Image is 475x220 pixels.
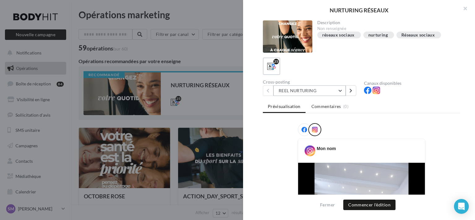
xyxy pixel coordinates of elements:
div: Description [317,20,456,25]
div: Mon nom [317,145,336,152]
div: réseaux sociaux [322,33,355,37]
button: Commencer l'édition [343,200,396,210]
div: Réseaux sociaux [401,33,435,37]
span: Commentaires [311,103,341,110]
div: NURTURING RÉSEAUX [253,7,465,13]
div: Cross-posting [263,80,359,84]
div: Non renseignée [317,26,456,32]
div: Open Intercom Messenger [454,199,469,214]
button: REEL NURTURING [273,85,346,96]
div: nurturing [368,33,388,37]
button: Fermer [318,201,337,209]
span: (0) [343,104,349,109]
div: 25 [273,59,279,64]
div: Canaux disponibles [364,81,460,85]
